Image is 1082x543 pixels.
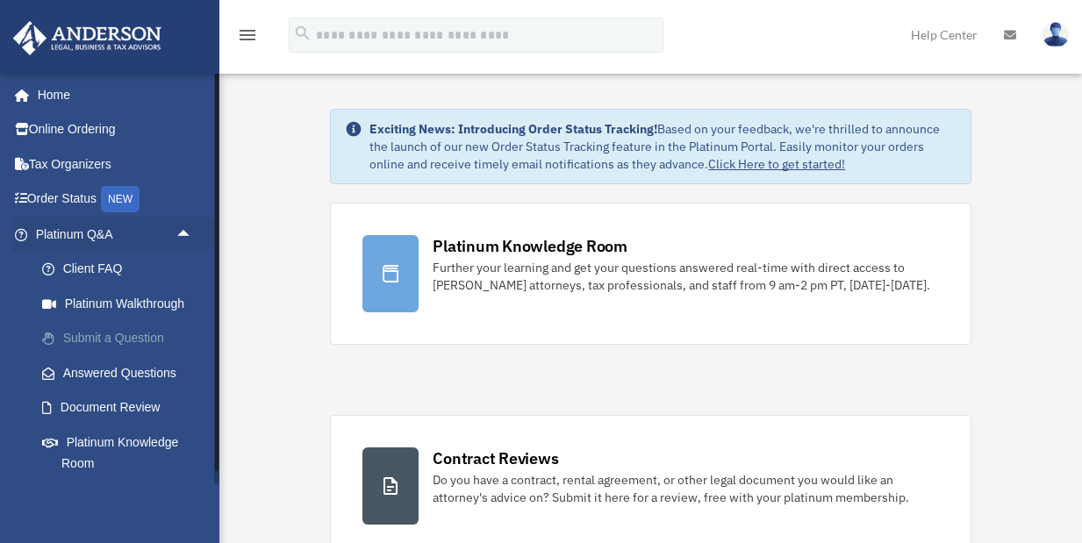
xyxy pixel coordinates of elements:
i: menu [237,25,258,46]
div: Further your learning and get your questions answered real-time with direct access to [PERSON_NAM... [433,259,938,294]
a: menu [237,31,258,46]
div: Platinum Knowledge Room [433,235,627,257]
i: search [293,24,312,43]
a: Order StatusNEW [12,182,219,218]
strong: Exciting News: Introducing Order Status Tracking! [369,121,657,137]
div: Do you have a contract, rental agreement, or other legal document you would like an attorney's ad... [433,471,938,506]
a: Submit a Question [25,321,219,356]
a: Client FAQ [25,252,219,287]
a: Platinum Knowledge Room Further your learning and get your questions answered real-time with dire... [330,203,971,345]
div: NEW [101,186,140,212]
a: Online Ordering [12,112,219,147]
div: Contract Reviews [433,447,558,469]
a: Platinum Walkthrough [25,286,219,321]
img: Anderson Advisors Platinum Portal [8,21,167,55]
img: User Pic [1043,22,1069,47]
a: Platinum Knowledge Room [25,425,219,481]
a: Answered Questions [25,355,219,390]
a: Click Here to get started! [708,156,845,172]
a: Platinum Q&Aarrow_drop_up [12,217,219,252]
a: Home [12,77,211,112]
a: Tax Organizers [12,146,219,182]
a: Document Review [25,390,219,425]
a: Tax & Bookkeeping Packages [25,481,219,537]
div: Based on your feedback, we're thrilled to announce the launch of our new Order Status Tracking fe... [369,120,956,173]
span: arrow_drop_up [176,217,211,253]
